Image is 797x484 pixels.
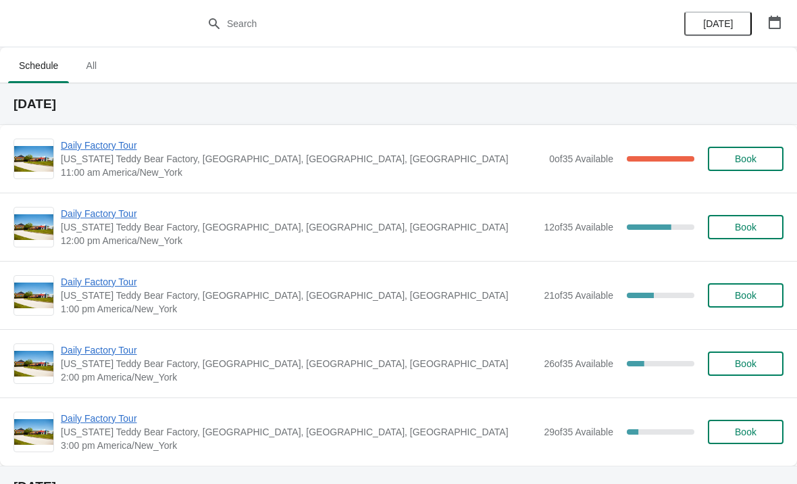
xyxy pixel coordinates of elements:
span: 12:00 pm America/New_York [61,234,537,247]
span: [US_STATE] Teddy Bear Factory, [GEOGRAPHIC_DATA], [GEOGRAPHIC_DATA], [GEOGRAPHIC_DATA] [61,152,542,166]
span: [US_STATE] Teddy Bear Factory, [GEOGRAPHIC_DATA], [GEOGRAPHIC_DATA], [GEOGRAPHIC_DATA] [61,425,537,439]
span: Book [735,290,756,301]
span: Daily Factory Tour [61,343,537,357]
span: [US_STATE] Teddy Bear Factory, [GEOGRAPHIC_DATA], [GEOGRAPHIC_DATA], [GEOGRAPHIC_DATA] [61,220,537,234]
img: Daily Factory Tour | Vermont Teddy Bear Factory, Shelburne Road, Shelburne, VT, USA | 11:00 am Am... [14,146,53,172]
span: [DATE] [703,18,733,29]
span: Book [735,153,756,164]
span: 2:00 pm America/New_York [61,370,537,384]
span: 21 of 35 Available [544,290,613,301]
input: Search [226,11,598,36]
span: Daily Factory Tour [61,412,537,425]
button: Book [708,352,783,376]
h2: [DATE] [14,97,783,111]
button: Book [708,147,783,171]
span: 1:00 pm America/New_York [61,302,537,316]
span: 12 of 35 Available [544,222,613,233]
span: Daily Factory Tour [61,139,542,152]
span: Book [735,222,756,233]
button: Book [708,420,783,444]
img: Daily Factory Tour | Vermont Teddy Bear Factory, Shelburne Road, Shelburne, VT, USA | 12:00 pm Am... [14,214,53,241]
span: 0 of 35 Available [549,153,613,164]
span: [US_STATE] Teddy Bear Factory, [GEOGRAPHIC_DATA], [GEOGRAPHIC_DATA], [GEOGRAPHIC_DATA] [61,357,537,370]
button: Book [708,215,783,239]
img: Daily Factory Tour | Vermont Teddy Bear Factory, Shelburne Road, Shelburne, VT, USA | 3:00 pm Ame... [14,419,53,445]
span: 29 of 35 Available [544,427,613,437]
button: [DATE] [684,11,752,36]
span: Schedule [8,53,69,78]
span: All [74,53,108,78]
img: Daily Factory Tour | Vermont Teddy Bear Factory, Shelburne Road, Shelburne, VT, USA | 1:00 pm Ame... [14,283,53,309]
span: Book [735,358,756,369]
span: Daily Factory Tour [61,275,537,289]
span: Book [735,427,756,437]
span: 26 of 35 Available [544,358,613,369]
span: 11:00 am America/New_York [61,166,542,179]
span: [US_STATE] Teddy Bear Factory, [GEOGRAPHIC_DATA], [GEOGRAPHIC_DATA], [GEOGRAPHIC_DATA] [61,289,537,302]
img: Daily Factory Tour | Vermont Teddy Bear Factory, Shelburne Road, Shelburne, VT, USA | 2:00 pm Ame... [14,351,53,377]
span: 3:00 pm America/New_York [61,439,537,452]
button: Book [708,283,783,308]
span: Daily Factory Tour [61,207,537,220]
